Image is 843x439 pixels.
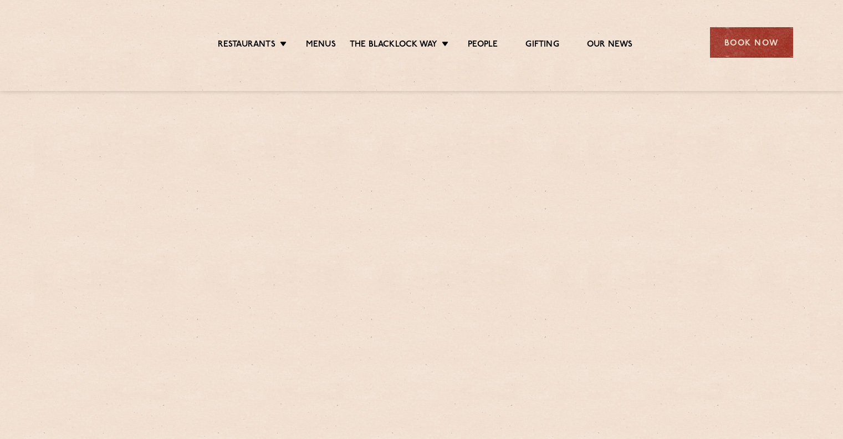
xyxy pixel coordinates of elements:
[350,39,437,52] a: The Blacklock Way
[468,39,498,52] a: People
[710,27,793,58] div: Book Now
[525,39,559,52] a: Gifting
[218,39,275,52] a: Restaurants
[306,39,336,52] a: Menus
[50,11,146,74] img: svg%3E
[587,39,633,52] a: Our News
